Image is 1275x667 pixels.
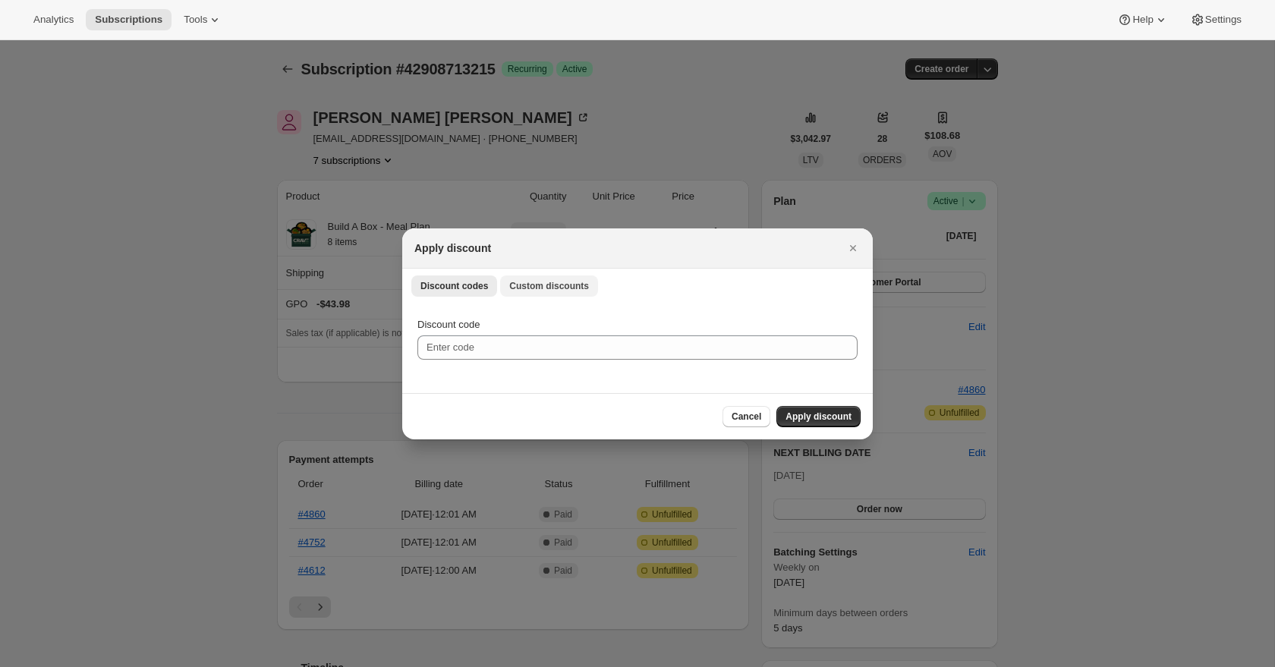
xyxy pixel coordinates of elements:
[33,14,74,26] span: Analytics
[1205,14,1242,26] span: Settings
[417,335,858,360] input: Enter code
[1181,9,1251,30] button: Settings
[402,302,873,393] div: Discount codes
[417,319,480,330] span: Discount code
[776,406,861,427] button: Apply discount
[1132,14,1153,26] span: Help
[86,9,172,30] button: Subscriptions
[732,411,761,423] span: Cancel
[1108,9,1177,30] button: Help
[500,275,598,297] button: Custom discounts
[785,411,852,423] span: Apply discount
[842,238,864,259] button: Close
[411,275,497,297] button: Discount codes
[722,406,770,427] button: Cancel
[184,14,207,26] span: Tools
[95,14,162,26] span: Subscriptions
[24,9,83,30] button: Analytics
[414,241,491,256] h2: Apply discount
[420,280,488,292] span: Discount codes
[175,9,231,30] button: Tools
[509,280,589,292] span: Custom discounts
